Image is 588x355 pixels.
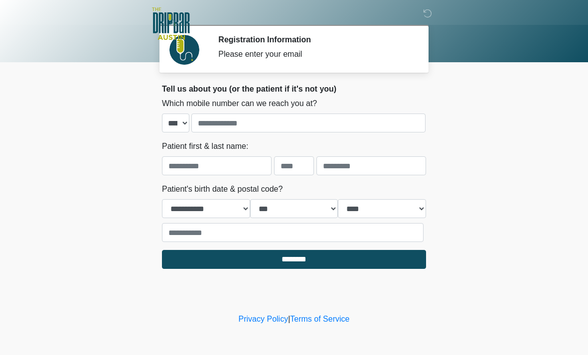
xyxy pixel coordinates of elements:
a: | [288,315,290,323]
label: Patient's birth date & postal code? [162,183,283,195]
div: Please enter your email [218,48,411,60]
a: Privacy Policy [239,315,289,323]
label: Patient first & last name: [162,140,248,152]
label: Which mobile number can we reach you at? [162,98,317,110]
a: Terms of Service [290,315,349,323]
h2: Tell us about you (or the patient if it's not you) [162,84,426,94]
img: The DRIPBaR - Austin The Domain Logo [152,7,190,40]
img: Agent Avatar [169,35,199,65]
